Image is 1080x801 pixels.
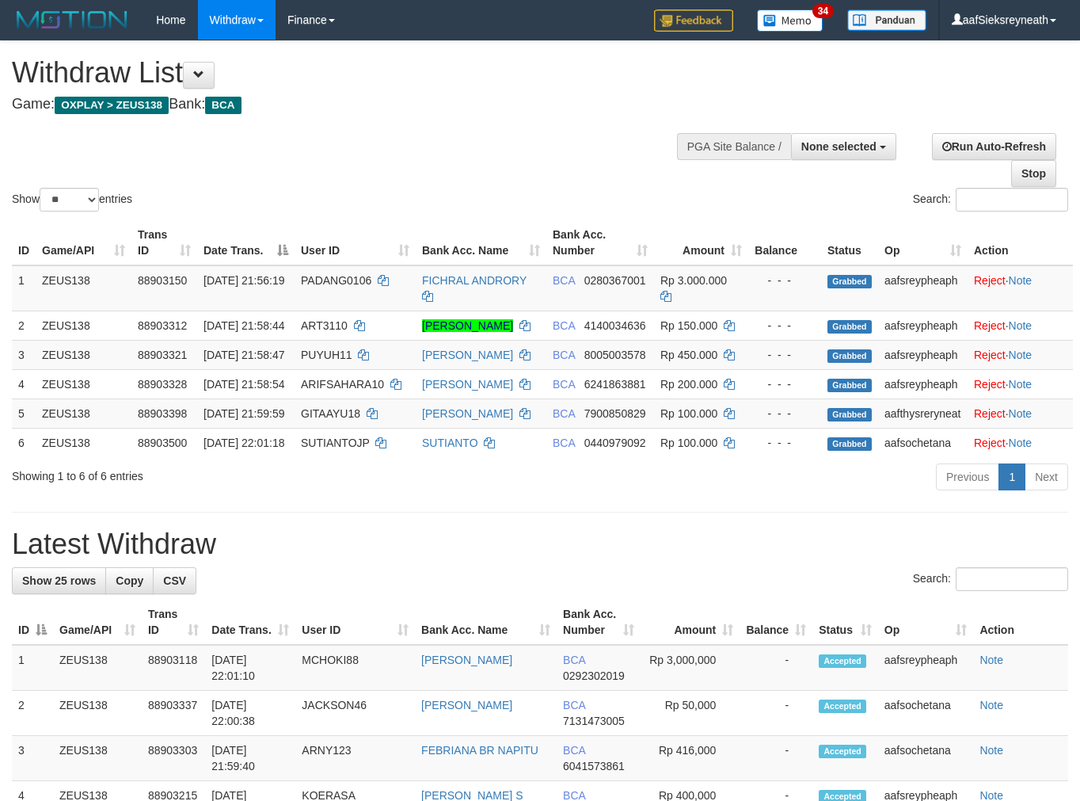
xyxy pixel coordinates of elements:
[12,399,36,428] td: 5
[422,407,513,420] a: [PERSON_NAME]
[163,574,186,587] span: CSV
[755,435,815,451] div: - - -
[12,57,704,89] h1: Withdraw List
[203,378,284,391] span: [DATE] 21:58:54
[654,220,748,265] th: Amount: activate to sort column ascending
[878,369,968,399] td: aafsreypheaph
[641,691,740,736] td: Rp 50,000
[12,8,132,32] img: MOTION_logo.png
[142,691,205,736] td: 88903337
[654,10,733,32] img: Feedback.jpg
[421,699,512,711] a: [PERSON_NAME]
[205,645,295,691] td: [DATE] 22:01:10
[12,462,438,484] div: Showing 1 to 6 of 6 entries
[660,407,717,420] span: Rp 100.000
[415,600,557,645] th: Bank Acc. Name: activate to sort column ascending
[12,736,53,781] td: 3
[36,311,131,340] td: ZEUS138
[36,428,131,457] td: ZEUS138
[812,4,834,18] span: 34
[422,378,513,391] a: [PERSON_NAME]
[422,319,513,332] a: [PERSON_NAME]
[153,567,196,594] a: CSV
[660,437,717,449] span: Rp 100.000
[1009,378,1032,391] a: Note
[1009,349,1032,361] a: Note
[203,437,284,449] span: [DATE] 22:01:18
[295,600,415,645] th: User ID: activate to sort column ascending
[878,399,968,428] td: aafthysreryneat
[53,736,142,781] td: ZEUS138
[827,379,872,392] span: Grabbed
[138,319,187,332] span: 88903312
[878,645,974,691] td: aafsreypheaph
[1011,160,1056,187] a: Stop
[584,319,646,332] span: Copy 4140034636 to clipboard
[563,699,585,711] span: BCA
[974,378,1006,391] a: Reject
[36,369,131,399] td: ZEUS138
[827,408,872,421] span: Grabbed
[740,645,812,691] td: -
[295,645,415,691] td: MCHOKI88
[553,274,575,287] span: BCA
[301,378,384,391] span: ARIFSAHARA10
[295,736,415,781] td: ARNY123
[801,140,877,153] span: None selected
[974,407,1006,420] a: Reject
[53,645,142,691] td: ZEUS138
[36,399,131,428] td: ZEUS138
[968,369,1073,399] td: ·
[301,274,371,287] span: PADANG0106
[878,736,974,781] td: aafsochetana
[956,567,1068,591] input: Search:
[821,220,878,265] th: Status
[748,220,821,265] th: Balance
[53,600,142,645] th: Game/API: activate to sort column ascending
[584,378,646,391] span: Copy 6241863881 to clipboard
[956,188,1068,212] input: Search:
[974,437,1006,449] a: Reject
[12,369,36,399] td: 4
[142,600,205,645] th: Trans ID: activate to sort column ascending
[12,645,53,691] td: 1
[878,340,968,369] td: aafsreypheaph
[553,349,575,361] span: BCA
[740,600,812,645] th: Balance: activate to sort column ascending
[827,320,872,334] span: Grabbed
[138,274,187,287] span: 88903150
[40,188,99,212] select: Showentries
[974,274,1006,287] a: Reject
[660,378,717,391] span: Rp 200.000
[641,645,740,691] td: Rp 3,000,000
[755,318,815,334] div: - - -
[12,600,53,645] th: ID: activate to sort column descending
[53,691,142,736] td: ZEUS138
[36,220,131,265] th: Game/API: activate to sort column ascending
[553,407,575,420] span: BCA
[1009,437,1032,449] a: Note
[138,407,187,420] span: 88903398
[142,736,205,781] td: 88903303
[1009,407,1032,420] a: Note
[36,265,131,311] td: ZEUS138
[812,600,878,645] th: Status: activate to sort column ascending
[295,691,415,736] td: JACKSON46
[878,311,968,340] td: aafsreypheaph
[936,463,999,490] a: Previous
[205,691,295,736] td: [DATE] 22:00:38
[974,349,1006,361] a: Reject
[142,645,205,691] td: 88903118
[55,97,169,114] span: OXPLAY > ZEUS138
[878,428,968,457] td: aafsochetana
[979,699,1003,711] a: Note
[421,744,538,757] a: FEBRIANA BR NAPITU
[301,437,370,449] span: SUTIANTOJP
[22,574,96,587] span: Show 25 rows
[553,319,575,332] span: BCA
[740,736,812,781] td: -
[878,691,974,736] td: aafsochetana
[421,654,512,666] a: [PERSON_NAME]
[878,600,974,645] th: Op: activate to sort column ascending
[205,736,295,781] td: [DATE] 21:59:40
